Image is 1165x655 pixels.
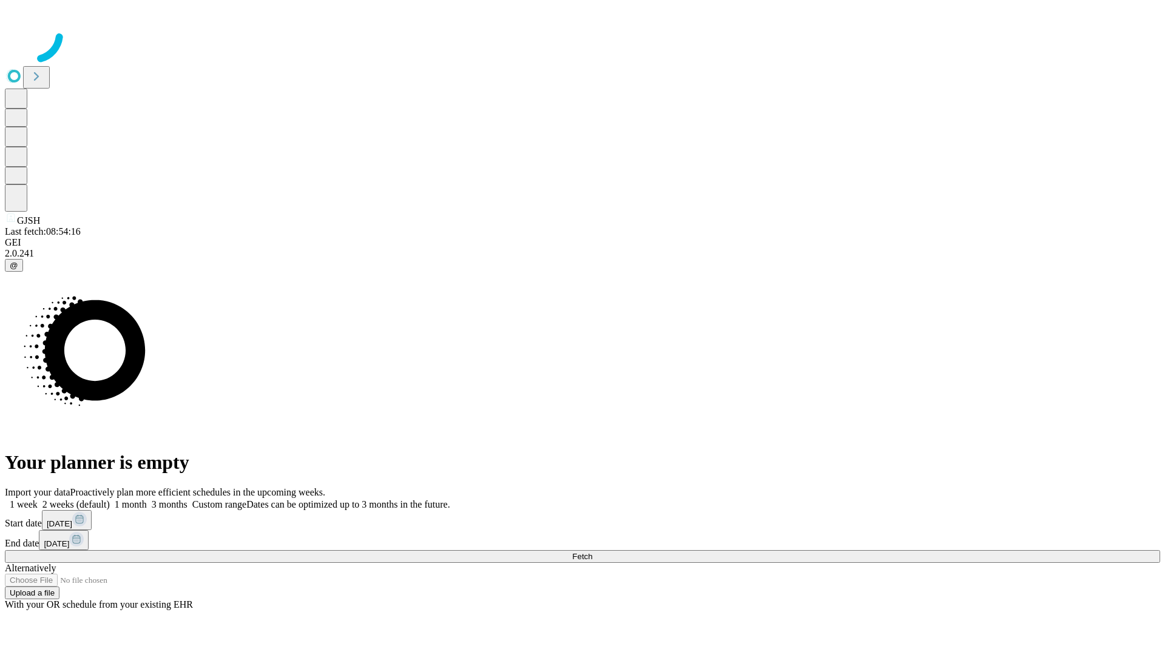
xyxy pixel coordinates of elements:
[572,552,592,561] span: Fetch
[39,530,89,550] button: [DATE]
[10,499,38,509] span: 1 week
[44,539,69,548] span: [DATE]
[192,499,246,509] span: Custom range
[70,487,325,497] span: Proactively plan more efficient schedules in the upcoming weeks.
[5,487,70,497] span: Import your data
[152,499,187,509] span: 3 months
[5,599,193,610] span: With your OR schedule from your existing EHR
[17,215,40,226] span: GJSH
[42,499,110,509] span: 2 weeks (default)
[5,563,56,573] span: Alternatively
[47,519,72,528] span: [DATE]
[5,226,81,237] span: Last fetch: 08:54:16
[246,499,450,509] span: Dates can be optimized up to 3 months in the future.
[5,550,1160,563] button: Fetch
[5,530,1160,550] div: End date
[5,237,1160,248] div: GEI
[5,259,23,272] button: @
[5,586,59,599] button: Upload a file
[115,499,147,509] span: 1 month
[10,261,18,270] span: @
[5,510,1160,530] div: Start date
[5,248,1160,259] div: 2.0.241
[5,451,1160,474] h1: Your planner is empty
[42,510,92,530] button: [DATE]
